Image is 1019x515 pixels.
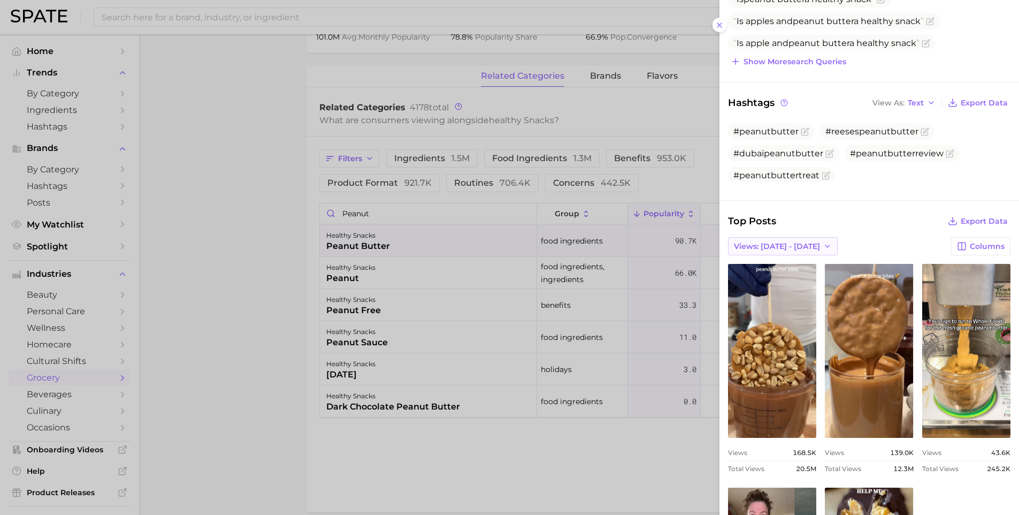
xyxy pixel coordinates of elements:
[961,99,1008,108] span: Export Data
[728,54,849,69] button: Show moresearch queries
[788,38,820,48] span: peanut
[922,465,959,473] span: Total Views
[825,449,844,457] span: Views
[826,16,854,26] span: butter
[893,465,914,473] span: 12.3m
[945,95,1010,110] button: Export Data
[733,170,819,180] span: #peanutbuttertreat
[922,39,930,48] button: Flag as miscategorized or irrelevant
[908,100,924,106] span: Text
[922,449,941,457] span: Views
[793,16,824,26] span: peanut
[733,38,920,48] span: Is apple and a healthy snack
[850,148,944,158] span: #peanutbutterreview
[728,237,838,255] button: Views: [DATE] - [DATE]
[728,465,764,473] span: Total Views
[733,126,799,137] span: #peanutbutter
[733,148,823,158] span: #dubaipeanutbutter
[822,38,849,48] span: butter
[961,217,1008,226] span: Export Data
[890,449,914,457] span: 139.0k
[728,214,776,229] span: Top Posts
[734,242,820,251] span: Views: [DATE] - [DATE]
[728,449,747,457] span: Views
[728,95,790,110] span: Hashtags
[825,465,861,473] span: Total Views
[951,237,1010,255] button: Columns
[793,449,816,457] span: 168.5k
[825,126,918,137] span: #reesespeanutbutter
[872,100,905,106] span: View As
[987,465,1010,473] span: 245.2k
[822,171,830,180] button: Flag as miscategorized or irrelevant
[945,214,1010,229] button: Export Data
[970,242,1005,251] span: Columns
[991,449,1010,457] span: 43.6k
[825,149,834,158] button: Flag as miscategorized or irrelevant
[870,96,938,110] button: View AsText
[946,149,954,158] button: Flag as miscategorized or irrelevant
[926,17,934,26] button: Flag as miscategorized or irrelevant
[744,57,846,66] span: Show more search queries
[733,16,924,26] span: Is apples and a healthy snack
[801,127,809,136] button: Flag as miscategorized or irrelevant
[921,127,929,136] button: Flag as miscategorized or irrelevant
[796,465,816,473] span: 20.5m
